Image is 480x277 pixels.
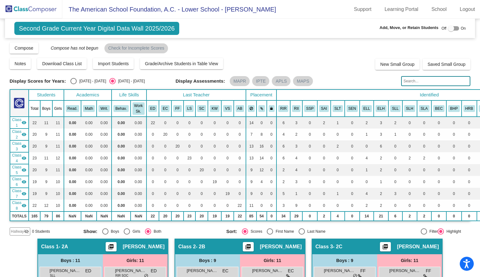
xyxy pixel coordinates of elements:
[171,164,183,176] td: 0
[448,105,459,112] button: BHP
[185,105,194,112] button: LS
[184,176,195,188] td: 0
[462,140,477,152] td: 0
[290,100,302,117] th: Intensive Reading Intervention
[230,76,250,86] mat-chip: MAPR
[388,152,402,164] td: 0
[267,129,277,140] td: 0
[278,105,288,112] button: RIR
[374,140,388,152] td: 6
[362,105,372,112] button: ELL
[12,164,22,176] span: Class 5
[112,152,130,164] td: 0.00
[380,62,415,67] span: New Small Group
[171,129,183,140] td: 0
[208,100,221,117] th: Kaylie Woodul
[463,105,475,112] button: HRB
[446,152,461,164] td: 0
[426,4,452,14] a: School
[382,244,389,252] mat-icon: picture_as_pdf
[146,129,159,140] td: 0
[380,242,391,251] button: Print Students Details
[276,152,290,164] td: 6
[208,164,221,176] td: 0
[257,152,267,164] td: 14
[360,152,374,164] td: 4
[446,117,461,129] td: 0
[417,164,431,176] td: 0
[331,117,345,129] td: 1
[360,140,374,152] td: 0
[360,129,374,140] td: 1
[195,129,208,140] td: 0
[234,140,246,152] td: 0
[131,117,146,129] td: 0.00
[257,129,267,140] td: 8
[97,176,112,188] td: 0.00
[64,129,81,140] td: 0.00
[317,100,331,117] th: Services for Academic Inclusion
[374,164,388,176] td: 2
[161,105,170,112] button: EC
[462,100,477,117] th: High Risk Behavior
[417,117,431,129] td: 0
[290,164,302,176] td: 4
[29,90,64,100] th: Students
[462,129,477,140] td: 0
[388,100,402,117] th: Spanish Language Learner (Low)
[317,152,331,164] td: 0
[331,129,345,140] td: 0
[317,164,331,176] td: 0
[257,117,267,129] td: 0
[374,117,388,129] td: 3
[331,152,345,164] td: 0
[184,129,195,140] td: 0
[431,164,446,176] td: 0
[195,100,208,117] th: Sharon Cannistra
[221,129,234,140] td: 0
[22,144,26,149] mat-icon: visibility
[462,117,477,129] td: 0
[302,100,317,117] th: Student Success Plan
[42,61,82,66] span: Download Class List
[302,140,317,152] td: 0
[331,100,345,117] th: Speech & Language Therapy
[331,164,345,176] td: 0
[83,105,95,112] button: Math
[433,105,444,112] button: BEC
[81,117,97,129] td: 0.00
[345,164,360,176] td: 0
[446,129,461,140] td: 0
[184,117,195,129] td: 0
[98,61,129,66] span: Import Students
[29,164,40,176] td: 20
[97,129,112,140] td: 0.00
[77,78,106,84] div: [DATE] - [DATE]
[40,164,52,176] td: 9
[171,152,183,164] td: 0
[345,117,360,129] td: 0
[276,164,290,176] td: 2
[446,164,461,176] td: 0
[333,105,343,112] button: SLT
[195,152,208,164] td: 0
[431,140,446,152] td: 0
[98,105,110,112] button: Writ.
[10,117,29,129] td: Emily Dooling - 2A
[290,140,302,152] td: 3
[10,164,29,176] td: Sharon Cannistra - 2E
[208,117,221,129] td: 0
[234,100,246,117] th: Alexandra Baker
[15,61,26,66] span: Notes
[12,141,22,152] span: Class 3
[428,62,465,67] span: Saved Small Group
[145,61,218,66] span: Grade/Archive Students in Table View
[97,164,112,176] td: 0.00
[304,105,315,112] button: SSP
[293,76,313,86] mat-chip: MAPS
[290,129,302,140] td: 2
[81,140,97,152] td: 0.00
[402,100,417,117] th: Spanish Language Learner (High)
[402,164,417,176] td: 0
[146,152,159,164] td: 0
